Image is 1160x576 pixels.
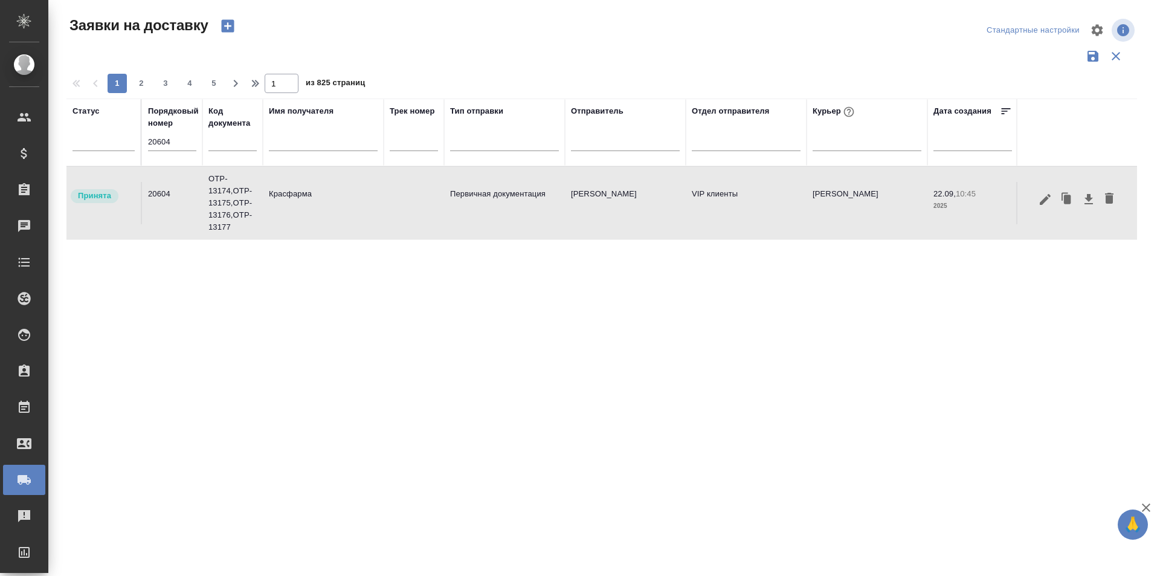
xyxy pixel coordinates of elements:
span: Посмотреть информацию [1112,19,1137,42]
span: 4 [180,77,199,89]
div: split button [984,21,1083,40]
td: Первичная документация [444,182,565,224]
div: Курьер [813,104,857,120]
div: Отдел отправителя [692,105,769,117]
td: 20604 [142,182,202,224]
button: 4 [180,74,199,93]
span: Настроить таблицу [1083,16,1112,45]
button: Редактировать [1035,188,1055,211]
div: Тип отправки [450,105,503,117]
button: При выборе курьера статус заявки автоматически поменяется на «Принята» [841,104,857,120]
button: Клонировать [1055,188,1078,211]
button: Скачать [1078,188,1099,211]
span: 5 [204,77,224,89]
span: из 825 страниц [306,76,365,93]
p: 10:45 [956,189,976,198]
p: 22.09, [933,189,956,198]
span: 🙏 [1123,512,1143,537]
div: Трек номер [390,105,435,117]
button: 3 [156,74,175,93]
div: Отправитель [571,105,623,117]
div: Курьер назначен [69,188,135,204]
div: Код документа [208,105,257,129]
button: 2 [132,74,151,93]
p: Принята [78,190,111,202]
div: Дата создания [933,105,991,117]
td: [PERSON_NAME] [807,182,927,224]
td: VIP клиенты [686,182,807,224]
td: Красфарма [263,182,384,224]
div: Статус [72,105,100,117]
button: Удалить [1099,188,1120,211]
button: Сбросить фильтры [1104,45,1127,68]
div: Порядковый номер [148,105,199,129]
td: OTP-13174,OTP-13175,OTP-13176,OTP-13177 [202,167,263,239]
button: 🙏 [1118,510,1148,540]
button: 5 [204,74,224,93]
button: Сохранить фильтры [1081,45,1104,68]
span: 2 [132,77,151,89]
p: 2025 [933,200,1012,212]
span: 3 [156,77,175,89]
div: Имя получателя [269,105,333,117]
button: Создать [213,16,242,36]
span: Заявки на доставку [66,16,208,35]
td: [PERSON_NAME] [565,182,686,224]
